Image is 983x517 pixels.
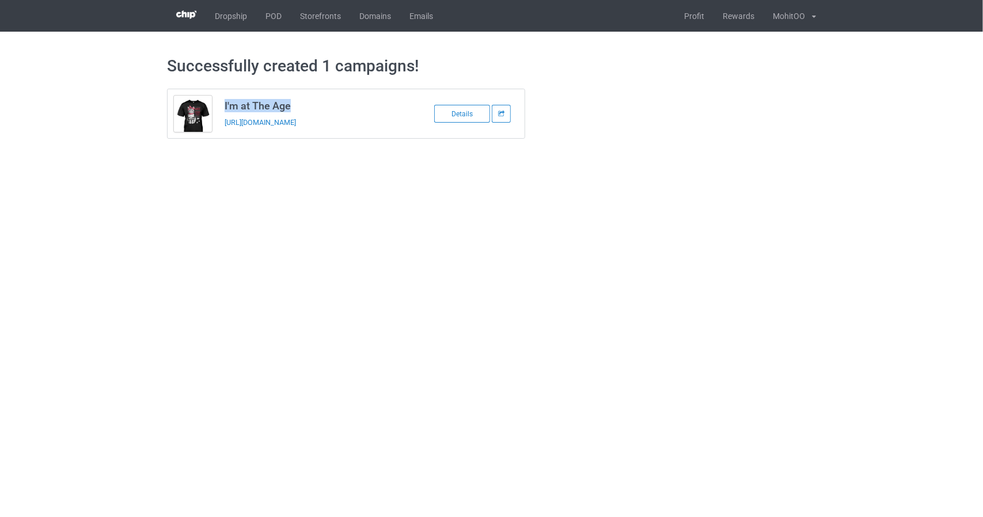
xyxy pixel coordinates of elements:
[176,10,196,19] img: 3d383065fc803cdd16c62507c020ddf8.png
[434,109,492,118] a: Details
[764,2,805,31] div: MohitOO
[225,118,296,127] a: [URL][DOMAIN_NAME]
[225,99,407,112] h3: I'm at The Age
[167,56,816,77] h1: Successfully created 1 campaigns!
[434,105,490,123] div: Details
